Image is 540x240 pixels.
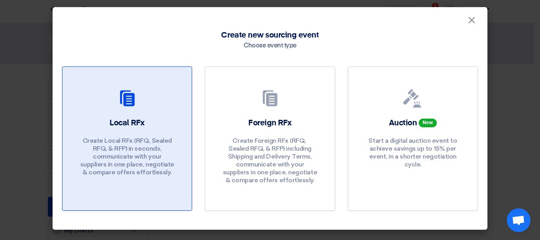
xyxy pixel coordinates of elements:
[62,66,192,211] a: Local RFx Create Local RFx (RFQ, ​​Sealed RFQ, & RFP) in seconds, communicate with your suppliers...
[80,137,174,176] font: Create Local RFx (RFQ, ​​Sealed RFQ, & RFP) in seconds, communicate with your suppliers in one pl...
[423,121,433,125] font: New
[348,66,478,211] a: Auction New Start a digital auction event to achieve savings up to 15% per event, in a shorter ne...
[368,137,457,168] font: Start a digital auction event to achieve savings up to 15% per event, in a shorter negotiation cy...
[205,66,335,211] a: Foreign RFx Create Foreign RFx (RFQ, ​​Sealed RFQ, & RFP) including Shipping and Delivery Terms, ...
[248,119,292,127] font: Foreign RFx
[110,119,145,127] font: Local RFx
[244,43,296,49] font: Choose event type
[221,31,319,39] font: Create new sourcing event
[507,208,531,232] div: Open chat
[468,14,476,30] font: ×
[223,137,317,184] font: Create Foreign RFx (RFQ, ​​Sealed RFQ, & RFP) including Shipping and Delivery Terms, communicate ...
[461,13,482,28] button: Close
[389,119,417,127] font: Auction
